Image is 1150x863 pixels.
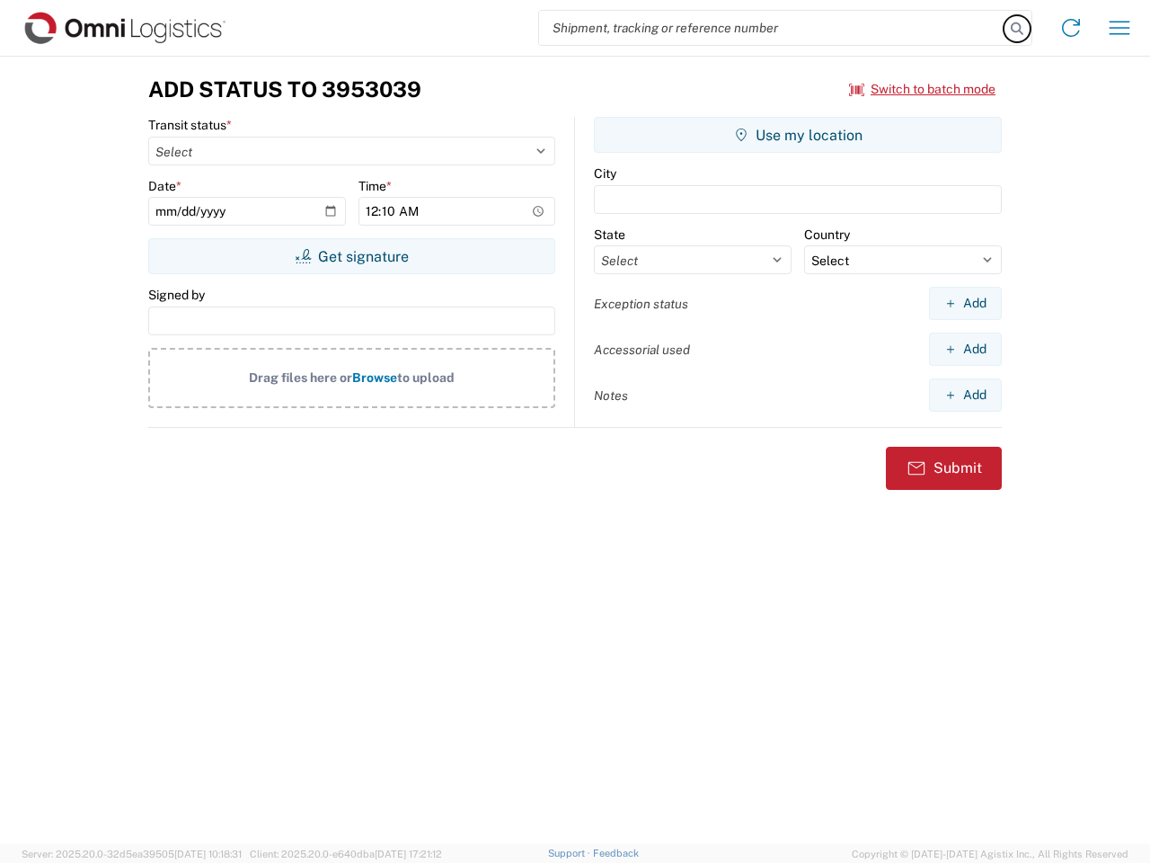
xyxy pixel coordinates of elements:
[886,447,1002,490] button: Submit
[594,387,628,404] label: Notes
[249,370,352,385] span: Drag files here or
[849,75,995,104] button: Switch to batch mode
[804,227,850,243] label: Country
[148,178,181,194] label: Date
[22,849,242,859] span: Server: 2025.20.0-32d5ea39505
[358,178,392,194] label: Time
[250,849,442,859] span: Client: 2025.20.0-e640dba
[539,11,1004,45] input: Shipment, tracking or reference number
[174,849,242,859] span: [DATE] 10:18:31
[852,846,1128,862] span: Copyright © [DATE]-[DATE] Agistix Inc., All Rights Reserved
[594,227,625,243] label: State
[352,370,397,385] span: Browse
[593,848,639,859] a: Feedback
[594,296,688,312] label: Exception status
[148,117,232,133] label: Transit status
[929,333,1002,366] button: Add
[548,848,593,859] a: Support
[148,238,555,274] button: Get signature
[397,370,455,385] span: to upload
[929,287,1002,320] button: Add
[594,342,690,358] label: Accessorial used
[375,849,442,859] span: [DATE] 17:21:12
[594,117,1002,153] button: Use my location
[148,76,421,102] h3: Add Status to 3953039
[594,165,616,182] label: City
[929,378,1002,412] button: Add
[148,287,205,303] label: Signed by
